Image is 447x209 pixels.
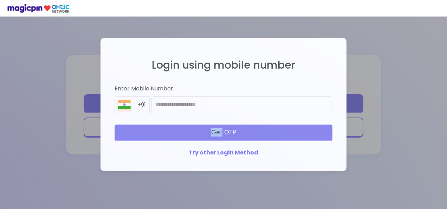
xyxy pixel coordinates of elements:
[115,85,332,93] div: Enter Mobile Number
[115,59,332,71] h2: Login using mobile number
[115,99,134,114] img: 8BGLRPwvQ+9ZgAAAAASUVORK5CYII=
[7,4,70,13] img: ondc-logo-new-small.8a59708e.svg
[115,149,332,157] div: Try other Login Method
[137,101,149,109] div: +91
